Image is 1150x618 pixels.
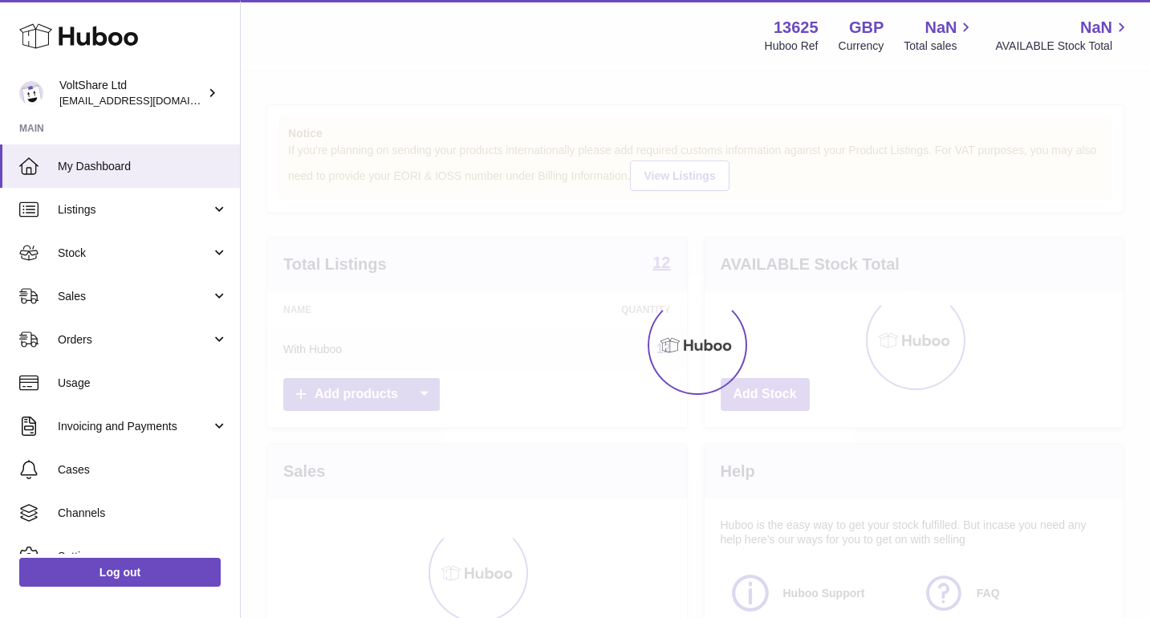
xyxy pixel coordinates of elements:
div: Huboo Ref [765,39,819,54]
span: AVAILABLE Stock Total [995,39,1131,54]
img: info@voltshare.co.uk [19,81,43,105]
span: Cases [58,462,228,478]
strong: 13625 [774,17,819,39]
div: VoltShare Ltd [59,78,204,108]
span: Listings [58,202,211,218]
span: Usage [58,376,228,391]
span: Orders [58,332,211,348]
span: Sales [58,289,211,304]
span: [EMAIL_ADDRESS][DOMAIN_NAME] [59,94,236,107]
span: NaN [1080,17,1112,39]
span: My Dashboard [58,159,228,174]
div: Currency [839,39,884,54]
a: Log out [19,558,221,587]
a: NaN AVAILABLE Stock Total [995,17,1131,54]
strong: GBP [849,17,884,39]
span: NaN [924,17,957,39]
span: Invoicing and Payments [58,419,211,434]
span: Settings [58,549,228,564]
a: NaN Total sales [904,17,975,54]
span: Channels [58,506,228,521]
span: Total sales [904,39,975,54]
span: Stock [58,246,211,261]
